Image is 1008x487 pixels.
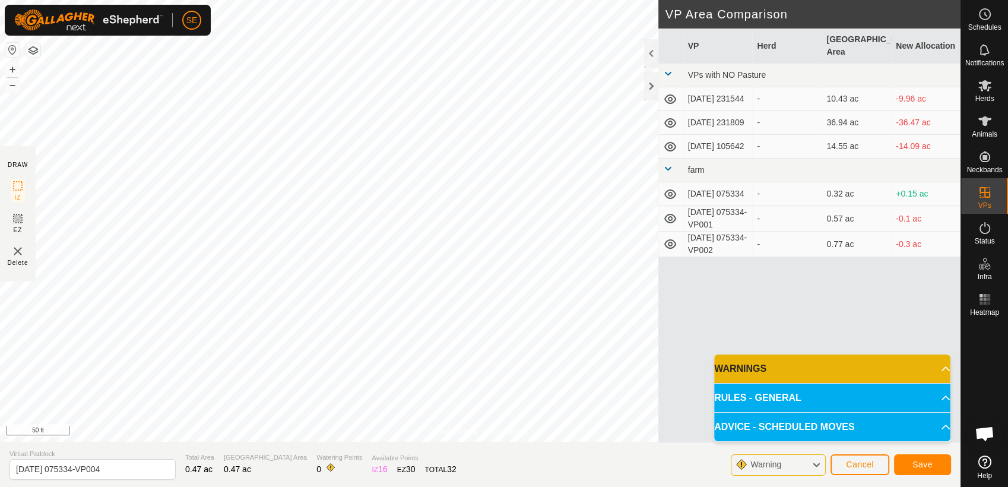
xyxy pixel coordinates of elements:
span: Animals [972,131,997,138]
span: Schedules [968,24,1001,31]
div: EZ [397,463,416,476]
a: Privacy Policy [433,426,478,437]
div: DRAW [8,160,28,169]
td: 36.94 ac [822,111,891,135]
span: Help [977,472,992,479]
button: Map Layers [26,43,40,58]
td: -36.47 ac [891,111,961,135]
div: Open chat [967,416,1003,451]
td: -9.96 ac [891,87,961,111]
span: Notifications [965,59,1004,67]
td: 0.32 ac [822,182,891,206]
p-accordion-header: WARNINGS [714,355,950,383]
button: Save [894,454,951,475]
span: Total Area [185,453,214,463]
td: [DATE] 105642 [683,135,753,159]
span: [GEOGRAPHIC_DATA] Area [224,453,307,463]
span: farm [688,165,705,175]
th: Herd [752,29,822,64]
span: 16 [378,464,388,474]
span: Save [912,460,933,469]
span: Infra [977,273,991,280]
th: [GEOGRAPHIC_DATA] Area [822,29,891,64]
h2: VP Area Comparison [665,7,961,21]
span: WARNINGS [714,362,766,376]
td: -14.09 ac [891,135,961,159]
div: - [757,188,817,200]
span: Watering Points [316,453,362,463]
td: [DATE] 075334-VP001 [683,206,753,232]
span: Delete [8,258,28,267]
td: 14.55 ac [822,135,891,159]
button: Reset Map [5,43,20,57]
p-accordion-header: RULES - GENERAL [714,384,950,412]
p-accordion-header: ADVICE - SCHEDULED MOVES [714,413,950,441]
button: + [5,62,20,77]
span: Cancel [846,460,874,469]
span: 0.47 ac [224,464,251,474]
span: IZ [15,193,21,202]
td: +0.15 ac [891,182,961,206]
div: - [757,116,817,129]
span: VPs [978,202,991,209]
span: VPs with NO Pasture [688,70,766,80]
button: – [5,78,20,92]
span: Status [974,238,994,245]
td: -0.3 ac [891,232,961,257]
div: - [757,213,817,225]
span: ADVICE - SCHEDULED MOVES [714,420,854,434]
span: Neckbands [966,166,1002,173]
a: Help [961,451,1008,484]
td: 0.77 ac [822,232,891,257]
span: EZ [14,226,23,235]
div: - [757,93,817,105]
span: Available Points [372,453,456,463]
img: VP [11,244,25,258]
th: New Allocation [891,29,961,64]
span: SE [186,14,198,27]
td: [DATE] 075334-VP002 [683,232,753,257]
button: Cancel [831,454,889,475]
td: -0.1 ac [891,206,961,232]
td: [DATE] 231809 [683,111,753,135]
span: Virtual Paddock [9,449,176,459]
a: Contact Us [492,426,527,437]
div: - [757,238,817,251]
th: VP [683,29,753,64]
td: 0.57 ac [822,206,891,232]
img: Gallagher Logo [14,10,163,31]
span: Herds [975,95,994,102]
span: 0.47 ac [185,464,213,474]
span: 0 [316,464,321,474]
span: Heatmap [970,309,999,316]
span: 30 [406,464,416,474]
td: 10.43 ac [822,87,891,111]
div: TOTAL [425,463,457,476]
span: RULES - GENERAL [714,391,801,405]
div: - [757,140,817,153]
span: 32 [447,464,457,474]
td: [DATE] 075334 [683,182,753,206]
td: [DATE] 231544 [683,87,753,111]
span: Warning [750,460,781,469]
div: IZ [372,463,387,476]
